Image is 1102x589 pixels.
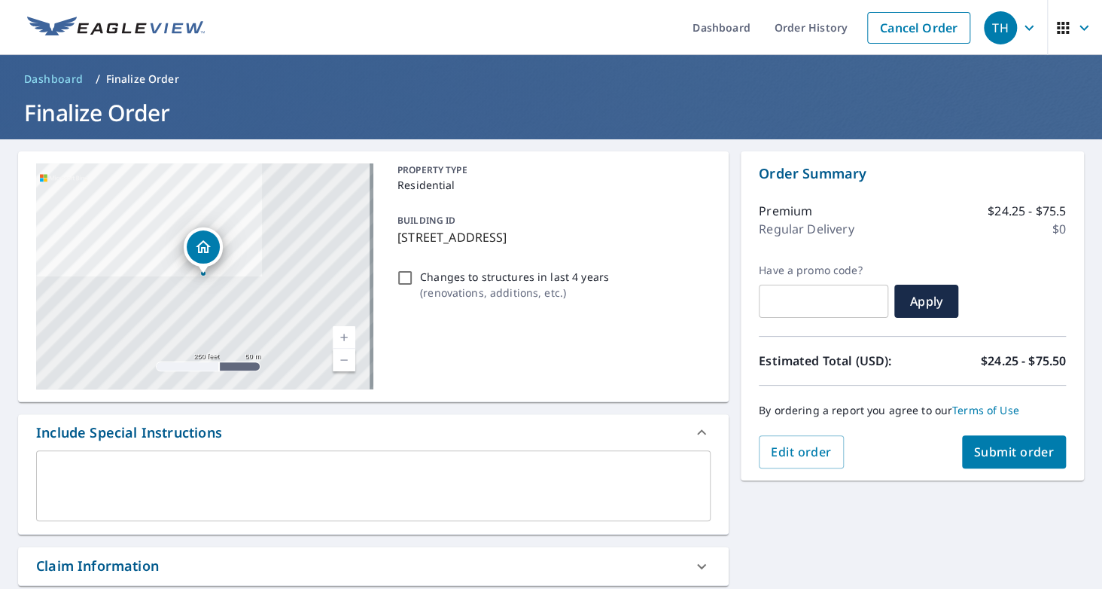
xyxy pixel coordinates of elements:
[18,414,729,450] div: Include Special Instructions
[96,70,100,88] li: /
[759,435,844,468] button: Edit order
[333,349,355,371] a: Current Level 17, Zoom Out
[184,227,223,274] div: Dropped pin, building 1, Residential property, 225 E 2nd Ave Wildwood, NJ 08260
[24,72,84,87] span: Dashboard
[36,556,159,576] div: Claim Information
[759,202,812,220] p: Premium
[984,11,1017,44] div: TH
[27,17,205,39] img: EV Logo
[771,444,832,460] span: Edit order
[18,67,1084,91] nav: breadcrumb
[397,228,705,246] p: [STREET_ADDRESS]
[867,12,970,44] a: Cancel Order
[18,547,729,585] div: Claim Information
[18,67,90,91] a: Dashboard
[759,163,1066,184] p: Order Summary
[420,269,609,285] p: Changes to structures in last 4 years
[759,404,1066,417] p: By ordering a report you agree to our
[981,352,1066,370] p: $24.25 - $75.50
[420,285,609,301] p: ( renovations, additions, etc. )
[894,285,958,318] button: Apply
[759,264,888,277] label: Have a promo code?
[397,163,705,177] p: PROPERTY TYPE
[759,352,912,370] p: Estimated Total (USD):
[397,177,705,193] p: Residential
[952,403,1019,417] a: Terms of Use
[962,435,1067,468] button: Submit order
[397,214,455,227] p: BUILDING ID
[906,293,946,310] span: Apply
[333,326,355,349] a: Current Level 17, Zoom In
[1052,220,1066,238] p: $0
[18,97,1084,128] h1: Finalize Order
[106,72,179,87] p: Finalize Order
[974,444,1055,460] span: Submit order
[36,423,222,443] div: Include Special Instructions
[759,220,854,238] p: Regular Delivery
[988,202,1066,220] p: $24.25 - $75.5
